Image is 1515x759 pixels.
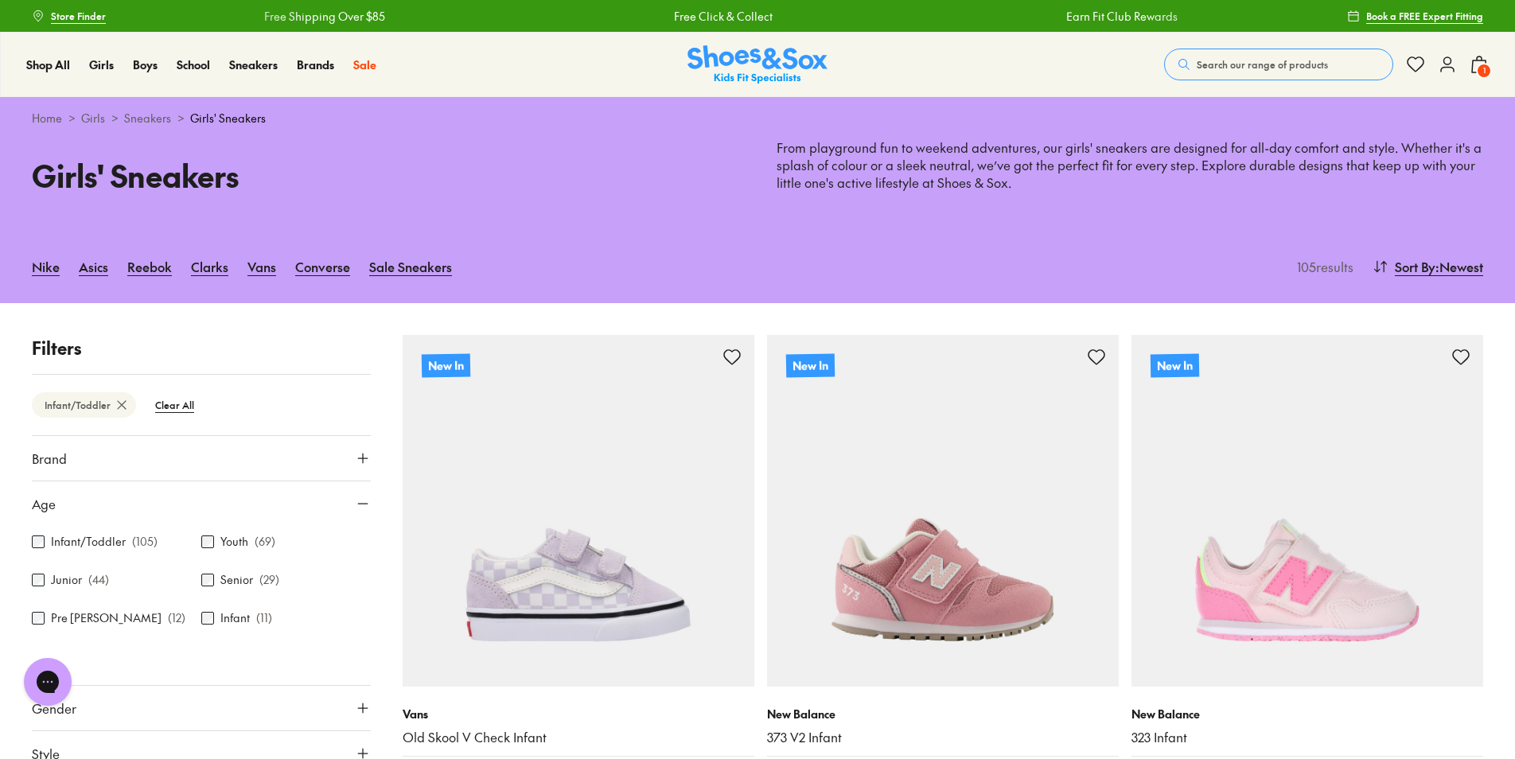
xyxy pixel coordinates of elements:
img: SNS_Logo_Responsive.svg [687,45,828,84]
label: Youth [220,533,248,550]
p: ( 11 ) [256,609,272,626]
a: Sneakers [124,110,171,127]
a: New In [403,335,754,687]
a: Vans [247,249,276,284]
span: Age [32,494,56,513]
a: Old Skool V Check Infant [403,729,754,746]
a: Sale Sneakers [369,249,452,284]
btn: Clear All [142,391,207,419]
a: Free Shipping Over $85 [263,8,384,25]
p: New In [1151,353,1199,377]
a: Boys [133,56,158,73]
span: School [177,56,210,72]
a: 373 V2 Infant [767,729,1119,746]
span: Brands [297,56,334,72]
button: Age [32,481,371,526]
label: Junior [51,571,82,588]
a: Home [32,110,62,127]
a: Clarks [191,249,228,284]
a: Reebok [127,249,172,284]
p: New In [786,353,835,377]
p: ( 105 ) [132,533,158,550]
p: ( 69 ) [255,533,275,550]
p: ( 29 ) [259,571,279,588]
a: Sneakers [229,56,278,73]
a: New In [767,335,1119,687]
p: Vans [403,706,754,722]
span: 1 [1476,63,1492,79]
a: Store Finder [32,2,106,30]
p: New In [422,353,470,377]
button: Gender [32,686,371,730]
label: Pre [PERSON_NAME] [51,609,162,626]
span: Sneakers [229,56,278,72]
p: New Balance [767,706,1119,722]
span: Boys [133,56,158,72]
a: Girls [81,110,105,127]
button: Sort By:Newest [1373,249,1483,284]
span: : Newest [1435,257,1483,276]
a: Book a FREE Expert Fitting [1347,2,1483,30]
label: Infant [220,609,250,626]
p: New Balance [1131,706,1483,722]
a: Nike [32,249,60,284]
p: 105 results [1291,257,1353,276]
h1: Girls' Sneakers [32,153,738,198]
span: Brand [32,449,67,468]
span: Search our range of products [1197,57,1328,72]
div: > > > [32,110,1483,127]
a: Girls [89,56,114,73]
span: Sort By [1395,257,1435,276]
button: Brand [32,436,371,481]
p: Filters [32,335,371,361]
a: Asics [79,249,108,284]
button: 1 [1470,47,1489,82]
a: Shoes & Sox [687,45,828,84]
span: Store Finder [51,9,106,23]
iframe: Gorgias live chat messenger [16,652,80,711]
label: Infant/Toddler [51,533,126,550]
a: Earn Fit Club Rewards [1065,8,1177,25]
span: Shop All [26,56,70,72]
button: Search our range of products [1164,49,1393,80]
p: From playground fun to weekend adventures, our girls' sneakers are designed for all-day comfort a... [777,139,1483,192]
p: ( 12 ) [168,609,185,626]
a: Sale [353,56,376,73]
label: Senior [220,571,253,588]
btn: Infant/Toddler [32,392,136,418]
a: 323 Infant [1131,729,1483,746]
span: Sale [353,56,376,72]
span: Girls [89,56,114,72]
a: New In [1131,335,1483,687]
a: Shop All [26,56,70,73]
span: Girls' Sneakers [190,110,266,127]
a: Brands [297,56,334,73]
span: Book a FREE Expert Fitting [1366,9,1483,23]
p: ( 44 ) [88,571,109,588]
a: School [177,56,210,73]
a: Converse [295,249,350,284]
a: Free Click & Collect [673,8,772,25]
